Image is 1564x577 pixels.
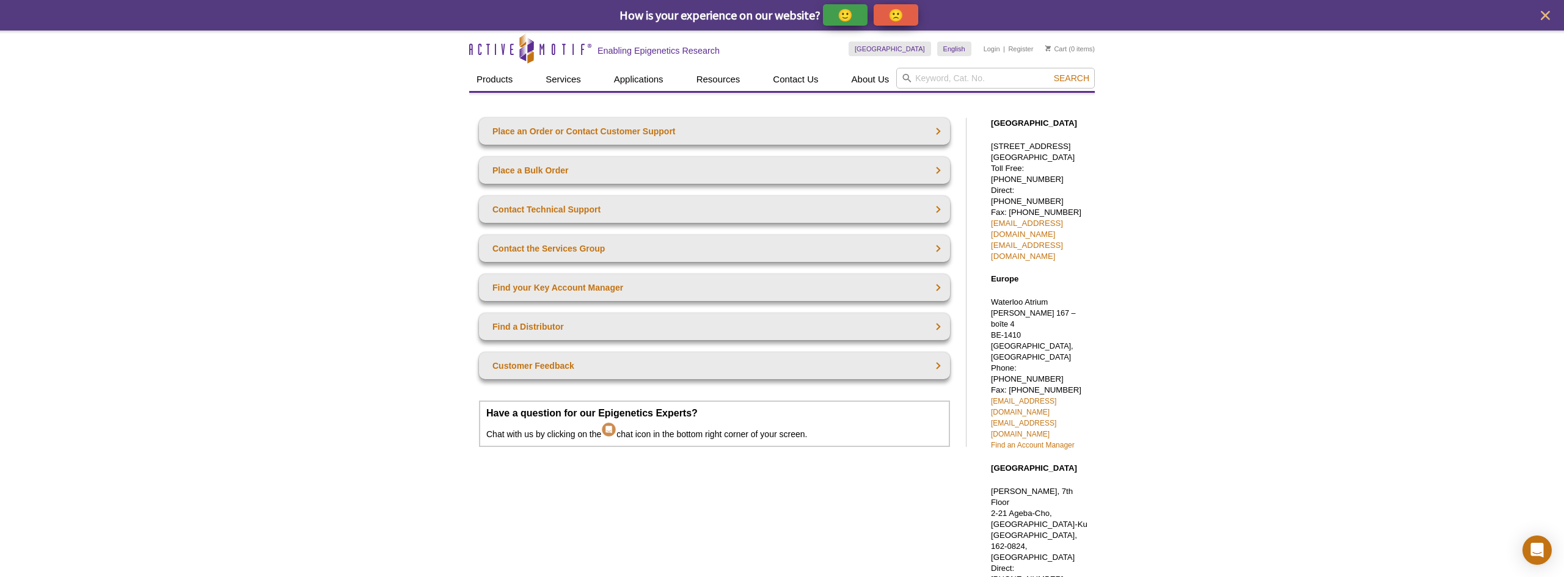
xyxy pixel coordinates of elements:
img: Intercom Chat [601,419,616,437]
h2: Enabling Epigenetics Research [597,45,720,56]
a: Find your Key Account Manager [479,274,950,301]
a: Contact Technical Support [479,196,950,223]
a: Login [984,45,1000,53]
a: [EMAIL_ADDRESS][DOMAIN_NAME] [991,241,1063,261]
strong: [GEOGRAPHIC_DATA] [991,118,1077,128]
a: English [937,42,971,56]
p: Chat with us by clicking on the chat icon in the bottom right corner of your screen. [486,408,943,440]
p: 🙁 [888,7,904,23]
a: Contact Us [766,68,825,91]
button: Search [1050,73,1093,84]
a: Place a Bulk Order [479,157,950,184]
input: Keyword, Cat. No. [896,68,1095,89]
li: | [1003,42,1005,56]
strong: Europe [991,274,1018,283]
p: Waterloo Atrium Phone: [PHONE_NUMBER] Fax: [PHONE_NUMBER] [991,297,1089,451]
img: Your Cart [1045,45,1051,51]
a: [EMAIL_ADDRESS][DOMAIN_NAME] [991,419,1056,438]
button: close [1538,8,1553,23]
a: About Us [844,68,897,91]
a: Contact the Services Group [479,235,950,262]
a: Services [538,68,588,91]
a: [EMAIL_ADDRESS][DOMAIN_NAME] [991,397,1056,416]
a: Resources [689,68,748,91]
a: Cart [1045,45,1067,53]
p: 🙂 [838,7,853,23]
a: Place an Order or Contact Customer Support [479,118,950,145]
a: Products [469,68,520,91]
span: How is your experience on our website? [619,7,820,23]
a: [GEOGRAPHIC_DATA] [849,42,931,56]
strong: [GEOGRAPHIC_DATA] [991,463,1077,473]
a: [EMAIL_ADDRESS][DOMAIN_NAME] [991,219,1063,239]
span: [PERSON_NAME] 167 – boîte 4 BE-1410 [GEOGRAPHIC_DATA], [GEOGRAPHIC_DATA] [991,309,1076,361]
a: Register [1008,45,1033,53]
a: Applications [607,68,671,91]
a: Find an Account Manager [991,441,1075,449]
a: Find a Distributor [479,313,950,340]
div: Open Intercom Messenger [1522,535,1552,565]
strong: Have a question for our Epigenetics Experts? [486,408,698,418]
p: [STREET_ADDRESS] [GEOGRAPHIC_DATA] Toll Free: [PHONE_NUMBER] Direct: [PHONE_NUMBER] Fax: [PHONE_N... [991,141,1089,262]
li: (0 items) [1045,42,1095,56]
a: Customer Feedback [479,352,950,379]
span: Search [1054,73,1089,83]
